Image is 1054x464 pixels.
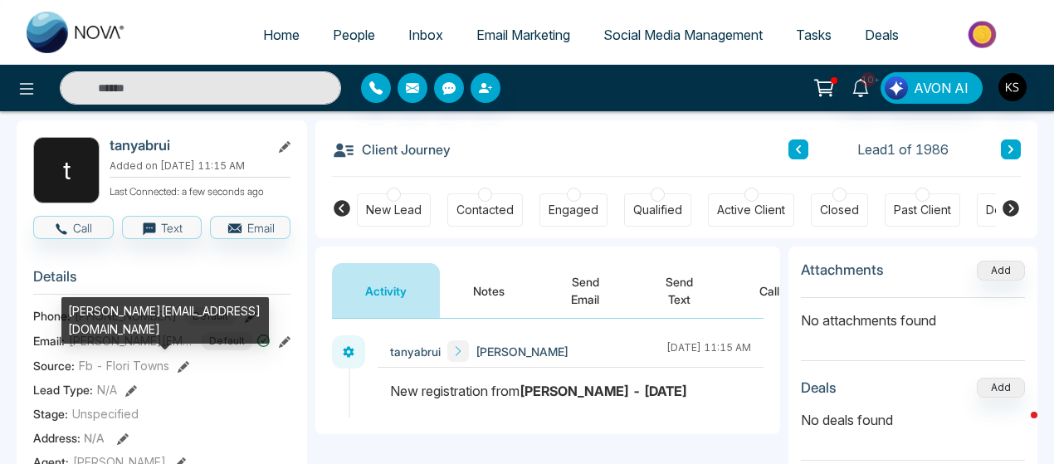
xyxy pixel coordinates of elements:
[110,137,264,154] h2: tanyabrui
[79,357,169,374] span: Fb - Flori Towns
[998,73,1027,101] img: User Avatar
[33,137,100,203] div: t
[633,202,682,218] div: Qualified
[84,431,105,445] span: N/A
[857,139,949,159] span: Lead 1 of 1986
[366,202,422,218] div: New Lead
[801,298,1025,330] p: No attachments found
[717,202,785,218] div: Active Client
[549,202,598,218] div: Engaged
[894,202,951,218] div: Past Client
[779,19,848,51] a: Tasks
[587,19,779,51] a: Social Media Management
[332,137,451,162] h3: Client Journey
[440,263,538,318] button: Notes
[977,378,1025,398] button: Add
[841,72,881,101] a: 10+
[603,27,763,43] span: Social Media Management
[33,332,65,349] span: Email:
[333,27,375,43] span: People
[977,261,1025,281] button: Add
[848,19,915,51] a: Deals
[246,19,316,51] a: Home
[392,19,460,51] a: Inbox
[865,27,899,43] span: Deals
[408,27,443,43] span: Inbox
[61,297,269,344] div: [PERSON_NAME][EMAIL_ADDRESS][DOMAIN_NAME]
[33,307,71,325] span: Phone:
[914,78,969,98] span: AVON AI
[861,72,876,87] span: 10+
[820,202,859,218] div: Closed
[977,262,1025,276] span: Add
[122,216,203,239] button: Text
[33,357,75,374] span: Source:
[885,76,908,100] img: Lead Flow
[97,381,117,398] span: N/A
[924,16,1044,53] img: Market-place.gif
[110,159,290,173] p: Added on [DATE] 11:15 AM
[33,429,105,447] span: Address:
[390,343,441,360] span: tanyabrui
[263,27,300,43] span: Home
[881,72,983,104] button: AVON AI
[801,261,884,278] h3: Attachments
[796,27,832,43] span: Tasks
[33,381,93,398] span: Lead Type:
[33,405,68,422] span: Stage:
[998,408,1037,447] iframe: Intercom live chat
[33,216,114,239] button: Call
[33,268,290,294] h3: Details
[538,263,632,318] button: Send Email
[332,263,440,318] button: Activity
[110,181,290,199] p: Last Connected: a few seconds ago
[27,12,126,53] img: Nova CRM Logo
[210,216,290,239] button: Email
[632,263,726,318] button: Send Text
[801,379,837,396] h3: Deals
[476,27,570,43] span: Email Marketing
[72,405,139,422] span: Unspecified
[456,202,514,218] div: Contacted
[666,340,751,362] div: [DATE] 11:15 AM
[476,343,568,360] span: [PERSON_NAME]
[316,19,392,51] a: People
[726,263,812,318] button: Call
[460,19,587,51] a: Email Marketing
[801,410,1025,430] p: No deals found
